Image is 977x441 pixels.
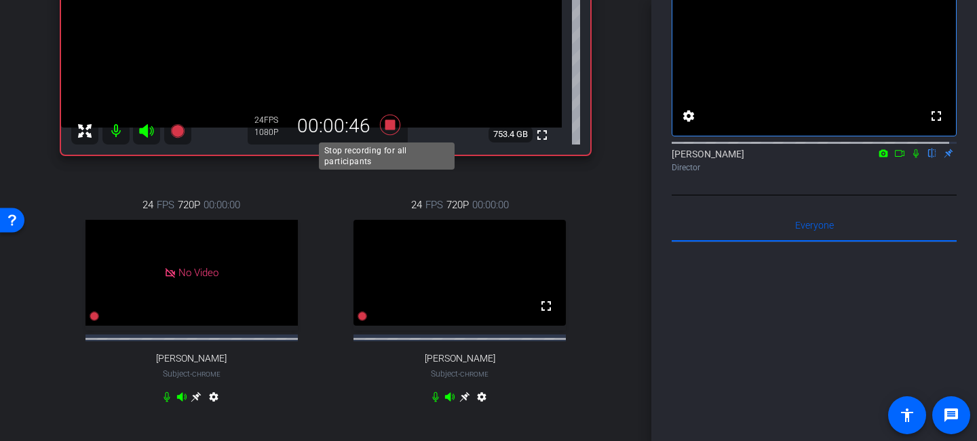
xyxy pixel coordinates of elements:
div: 00:00:46 [288,115,379,138]
span: No Video [178,267,218,279]
mat-icon: fullscreen [538,298,554,314]
mat-icon: message [943,407,959,423]
div: Director [672,161,957,174]
div: 24 [254,115,288,126]
mat-icon: settings [681,108,697,124]
mat-icon: fullscreen [928,108,944,124]
span: 24 [142,197,153,212]
span: Chrome [460,370,488,378]
span: [PERSON_NAME] [156,353,227,364]
mat-icon: accessibility [899,407,915,423]
span: [PERSON_NAME] [425,353,495,364]
span: - [458,369,460,379]
span: 720P [446,197,469,212]
mat-icon: flip [924,147,940,159]
mat-icon: settings [206,391,222,408]
span: 24 [411,197,422,212]
span: Subject [163,368,221,380]
div: Stop recording for all participants [319,142,455,170]
span: - [190,369,192,379]
mat-icon: settings [474,391,490,408]
div: 1080P [254,127,288,138]
span: 720P [178,197,200,212]
span: 00:00:00 [204,197,240,212]
span: Chrome [192,370,221,378]
span: 753.4 GB [488,126,533,142]
span: FPS [425,197,443,212]
span: FPS [157,197,174,212]
mat-icon: fullscreen [534,127,550,143]
div: [PERSON_NAME] [672,147,957,174]
span: Subject [431,368,488,380]
span: Everyone [795,220,834,230]
span: 00:00:00 [472,197,509,212]
span: FPS [264,115,278,125]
